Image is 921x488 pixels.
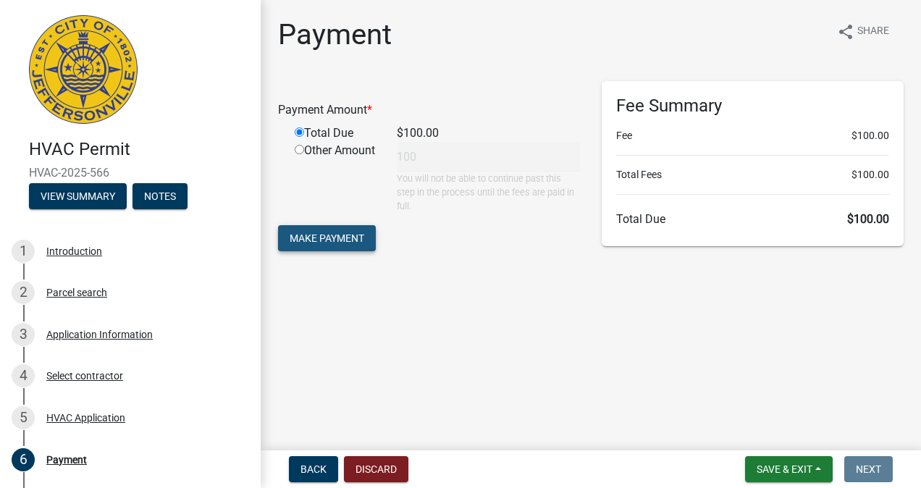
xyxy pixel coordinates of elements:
div: 6 [12,448,35,471]
button: View Summary [29,183,127,209]
h6: Fee Summary [616,96,889,117]
span: Share [857,23,889,41]
wm-modal-confirm: Notes [133,191,188,203]
div: Parcel search [46,287,107,298]
button: Make Payment [278,225,376,251]
div: Payment [46,455,87,465]
button: Back [289,456,338,482]
div: Payment Amount [267,101,591,119]
div: 4 [12,364,35,387]
span: $100.00 [851,167,889,182]
div: $100.00 [386,125,591,142]
div: 1 [12,240,35,263]
span: $100.00 [851,128,889,143]
button: Next [844,456,893,482]
div: 2 [12,281,35,304]
h1: Payment [278,17,392,52]
span: $100.00 [847,212,889,226]
button: Notes [133,183,188,209]
div: Introduction [46,246,102,256]
button: Save & Exit [745,456,833,482]
div: Other Amount [284,142,386,214]
h6: Total Due [616,212,889,226]
h4: HVAC Permit [29,139,249,160]
div: 5 [12,406,35,429]
div: Application Information [46,329,153,340]
div: Total Due [284,125,386,142]
i: share [837,23,854,41]
wm-modal-confirm: Summary [29,191,127,203]
div: Select contractor [46,371,123,381]
img: City of Jeffersonville, Indiana [29,15,138,124]
button: Discard [344,456,408,482]
li: Fee [616,128,889,143]
span: Back [300,463,327,475]
span: HVAC-2025-566 [29,166,232,180]
li: Total Fees [616,167,889,182]
div: HVAC Application [46,413,125,423]
span: Save & Exit [757,463,812,475]
span: Next [856,463,881,475]
div: 3 [12,323,35,346]
button: shareShare [825,17,901,46]
span: Make Payment [290,232,364,243]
